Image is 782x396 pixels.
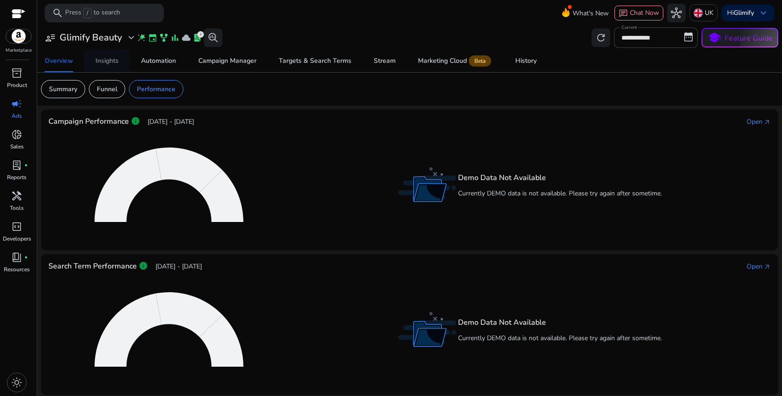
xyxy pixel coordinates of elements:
[126,32,137,43] span: expand_more
[11,160,22,171] span: lab_profile
[83,8,92,18] span: /
[198,58,256,64] div: Campaign Manager
[182,33,191,42] span: cloud
[11,221,22,232] span: code_blocks
[11,377,22,388] span: light_mode
[11,67,22,79] span: inventory_2
[4,265,30,274] p: Resources
[65,8,120,18] p: Press to search
[139,261,148,270] span: info
[747,262,762,271] div: Open
[694,8,703,18] img: uk.svg
[725,33,773,44] p: Feature Guide
[193,33,202,42] span: lab_profile
[159,33,169,42] span: family_history
[11,190,22,201] span: handyman
[204,28,222,47] button: search_insights
[701,28,778,47] button: schoolFeature Guide
[45,58,73,64] div: Overview
[469,55,491,67] span: Beta
[7,173,27,181] p: Reports
[11,98,22,109] span: campaign
[708,31,721,45] span: school
[10,142,24,151] p: Sales
[667,4,686,22] button: hub
[573,5,609,21] span: What's New
[170,33,180,42] span: bar_chart
[763,263,771,271] span: arrow_outward
[3,235,31,243] p: Developers
[279,58,351,64] div: Targets & Search Terms
[614,6,663,20] button: chatChat Now
[374,58,396,64] div: Stream
[141,58,176,64] div: Automation
[24,255,28,259] span: fiber_manual_record
[48,117,129,126] h4: Campaign Performance
[734,8,754,17] b: Glimify
[458,333,662,343] p: Currently DEMO data is not available. Please try again after sometime.
[197,31,204,38] div: 2
[48,262,137,271] h4: Search Term Performance
[458,188,662,198] p: Currently DEMO data is not available. Please try again after sometime.
[458,174,546,182] h4: Demo Data Not Available
[137,84,175,94] p: Performance
[705,5,714,21] p: UK
[398,168,456,202] img: no_data_found_dark.svg
[619,9,628,18] span: chat
[763,119,771,126] span: arrow_outward
[49,84,77,94] p: Summary
[418,57,493,65] div: Marketing Cloud
[11,252,22,263] span: book_4
[137,33,146,42] span: wand_stars
[11,129,22,140] span: donut_small
[458,318,546,327] h4: Demo Data Not Available
[148,117,194,127] p: [DATE] - [DATE]
[60,32,122,43] h3: Glimify Beauty
[398,312,456,347] img: no_data_found_dark.svg
[515,58,537,64] div: History
[10,204,24,212] p: Tools
[155,262,202,271] p: [DATE] - [DATE]
[95,58,119,64] div: Insights
[52,7,63,19] span: search
[7,81,27,89] p: Product
[12,112,22,120] p: Ads
[45,32,56,43] span: user_attributes
[131,116,140,126] span: info
[208,32,219,43] span: search_insights
[671,7,682,19] span: hub
[747,117,771,127] a: Openarrow_outward
[747,262,771,271] a: Openarrow_outward
[592,28,610,47] button: refresh
[6,29,31,43] img: amazon.svg
[24,163,28,167] span: fiber_manual_record
[6,47,32,54] p: Marketplace
[595,32,607,43] span: refresh
[630,8,659,17] span: Chat Now
[727,10,754,16] p: Hi
[148,33,157,42] span: event
[747,117,762,127] div: Open
[97,84,117,94] p: Funnel
[758,7,769,19] span: keyboard_arrow_down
